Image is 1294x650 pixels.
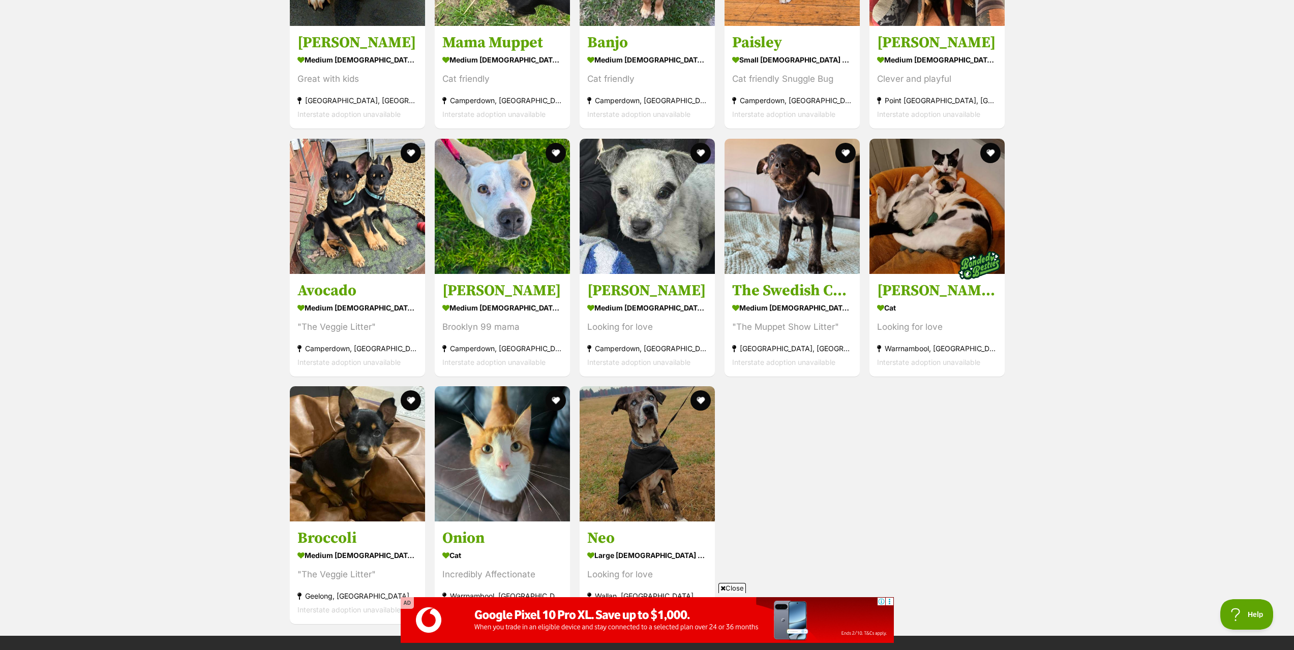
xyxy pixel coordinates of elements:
div: Cat friendly [587,73,707,86]
a: Banjo medium [DEMOGRAPHIC_DATA] Dog Cat friendly Camperdown, [GEOGRAPHIC_DATA] Interstate adoptio... [580,26,715,129]
div: Cat friendly Snuggle Bug [732,73,852,86]
a: [PERSON_NAME] medium [DEMOGRAPHIC_DATA] Dog Brooklyn 99 mama Camperdown, [GEOGRAPHIC_DATA] Inters... [435,273,570,377]
div: Camperdown, [GEOGRAPHIC_DATA] [732,94,852,108]
iframe: Help Scout Beacon - Open [1220,599,1274,630]
h3: Mama Muppet [442,34,562,53]
img: Winston [580,139,715,274]
div: Camperdown, [GEOGRAPHIC_DATA] [297,342,417,355]
h3: [PERSON_NAME] [587,281,707,300]
div: Incredibly Affectionate [442,568,562,582]
div: large [DEMOGRAPHIC_DATA] Dog [587,548,707,563]
span: Interstate adoption unavailable [877,110,980,119]
div: "The Veggie Litter" [297,320,417,334]
a: Avocado medium [DEMOGRAPHIC_DATA] Dog "The Veggie Litter" Camperdown, [GEOGRAPHIC_DATA] Interstat... [290,273,425,377]
h3: [PERSON_NAME] [297,34,417,53]
div: medium [DEMOGRAPHIC_DATA] Dog [297,548,417,563]
div: medium [DEMOGRAPHIC_DATA] Dog [587,300,707,315]
div: Cat [442,548,562,563]
div: medium [DEMOGRAPHIC_DATA] Dog [587,53,707,68]
div: Great with kids [297,73,417,86]
div: Brooklyn 99 mama [442,320,562,334]
div: medium [DEMOGRAPHIC_DATA] Dog [297,300,417,315]
img: Neo [580,386,715,521]
img: The Swedish Chef [725,139,860,274]
a: Neo large [DEMOGRAPHIC_DATA] Dog Looking for love Wallan, [GEOGRAPHIC_DATA] Interstate adoption u... [580,521,715,625]
div: [GEOGRAPHIC_DATA], [GEOGRAPHIC_DATA] [297,94,417,108]
div: "The Veggie Litter" [297,568,417,582]
img: Onion [435,386,570,521]
a: Paisley small [DEMOGRAPHIC_DATA] Dog Cat friendly Snuggle Bug Camperdown, [GEOGRAPHIC_DATA] Inter... [725,26,860,129]
span: Interstate adoption unavailable [732,110,835,119]
h3: Broccoli [297,529,417,548]
div: Cat friendly [442,73,562,86]
span: Interstate adoption unavailable [587,110,690,119]
img: Inez and James [869,139,1005,274]
a: Broccoli medium [DEMOGRAPHIC_DATA] Dog "The Veggie Litter" Geelong, [GEOGRAPHIC_DATA] Interstate ... [290,521,425,625]
div: Camperdown, [GEOGRAPHIC_DATA] [587,342,707,355]
button: favourite [546,143,566,163]
button: favourite [546,390,566,411]
div: medium [DEMOGRAPHIC_DATA] Dog [442,53,562,68]
h3: [PERSON_NAME] [877,34,997,53]
h3: Banjo [587,34,707,53]
button: favourite [690,143,711,163]
img: Broccoli [290,386,425,521]
h3: [PERSON_NAME] and [PERSON_NAME] [877,281,997,300]
div: Geelong, [GEOGRAPHIC_DATA] [297,590,417,603]
span: Interstate adoption unavailable [297,358,401,366]
div: Warrnambool, [GEOGRAPHIC_DATA] [442,590,562,603]
a: [PERSON_NAME] and [PERSON_NAME] Cat Looking for love Warrnambool, [GEOGRAPHIC_DATA] Interstate ad... [869,273,1005,377]
div: medium [DEMOGRAPHIC_DATA] Dog [442,300,562,315]
a: [PERSON_NAME] medium [DEMOGRAPHIC_DATA] Dog Clever and playful Point [GEOGRAPHIC_DATA], [GEOGRAPH... [869,26,1005,129]
img: Avocado [290,139,425,274]
button: favourite [401,390,421,411]
button: favourite [690,390,711,411]
div: medium [DEMOGRAPHIC_DATA] Dog [877,53,997,68]
button: favourite [401,143,421,163]
div: Camperdown, [GEOGRAPHIC_DATA] [442,342,562,355]
img: Diaz [435,139,570,274]
div: Point [GEOGRAPHIC_DATA], [GEOGRAPHIC_DATA] [877,94,997,108]
div: Warrnambool, [GEOGRAPHIC_DATA] [877,342,997,355]
div: Camperdown, [GEOGRAPHIC_DATA] [587,94,707,108]
span: Interstate adoption unavailable [297,110,401,119]
a: [PERSON_NAME] medium [DEMOGRAPHIC_DATA] Dog Great with kids [GEOGRAPHIC_DATA], [GEOGRAPHIC_DATA] ... [290,26,425,129]
div: Looking for love [587,320,707,334]
div: small [DEMOGRAPHIC_DATA] Dog [732,53,852,68]
div: Cat [877,300,997,315]
button: favourite [835,143,856,163]
a: [PERSON_NAME] medium [DEMOGRAPHIC_DATA] Dog Looking for love Camperdown, [GEOGRAPHIC_DATA] Inters... [580,273,715,377]
span: Interstate adoption unavailable [442,358,546,366]
h3: Avocado [297,281,417,300]
span: Close [718,583,746,593]
span: AD [401,597,414,609]
h3: The Swedish Chef [732,281,852,300]
div: Wallan, [GEOGRAPHIC_DATA] [587,590,707,603]
h3: [PERSON_NAME] [442,281,562,300]
div: Camperdown, [GEOGRAPHIC_DATA] [442,94,562,108]
div: Looking for love [877,320,997,334]
div: medium [DEMOGRAPHIC_DATA] Dog [732,300,852,315]
span: Interstate adoption unavailable [587,358,690,366]
a: Mama Muppet medium [DEMOGRAPHIC_DATA] Dog Cat friendly Camperdown, [GEOGRAPHIC_DATA] Interstate a... [435,26,570,129]
div: medium [DEMOGRAPHIC_DATA] Dog [297,53,417,68]
div: Looking for love [587,568,707,582]
span: Interstate adoption unavailable [297,606,401,614]
h3: Neo [587,529,707,548]
a: Onion Cat Incredibly Affectionate Warrnambool, [GEOGRAPHIC_DATA] Interstate adoption unavailable ... [435,521,570,625]
span: Interstate adoption unavailable [442,110,546,119]
span: Interstate adoption unavailable [732,358,835,366]
img: bonded besties [954,240,1005,291]
div: [GEOGRAPHIC_DATA], [GEOGRAPHIC_DATA] [732,342,852,355]
div: Clever and playful [877,73,997,86]
span: Interstate adoption unavailable [877,358,980,366]
div: "The Muppet Show Litter" [732,320,852,334]
h3: Onion [442,529,562,548]
button: favourite [980,143,1001,163]
a: The Swedish Chef medium [DEMOGRAPHIC_DATA] Dog "The Muppet Show Litter" [GEOGRAPHIC_DATA], [GEOGR... [725,273,860,377]
h3: Paisley [732,34,852,53]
